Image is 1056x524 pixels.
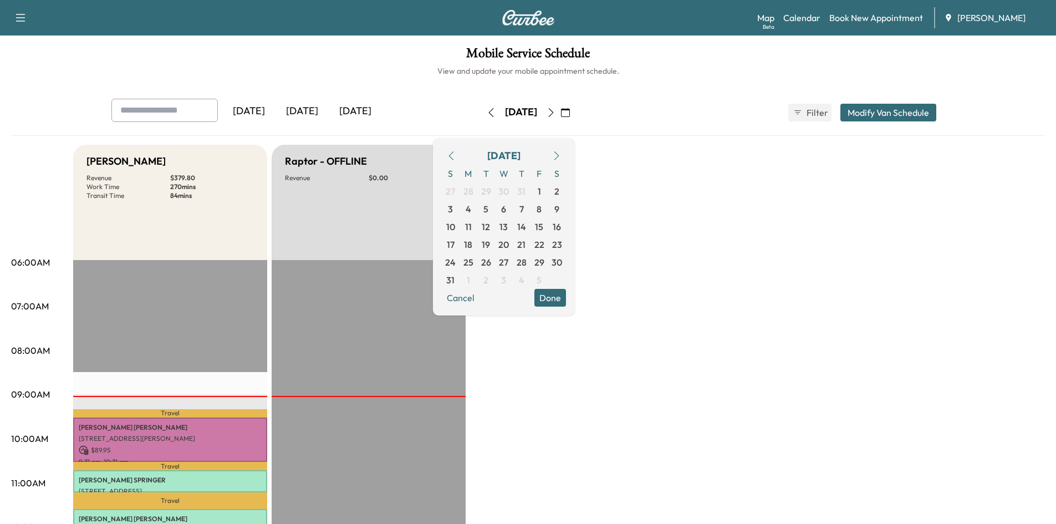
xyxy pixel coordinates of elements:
[448,202,453,216] span: 3
[11,476,45,490] p: 11:00AM
[465,220,472,233] span: 11
[11,388,50,401] p: 09:00AM
[498,185,509,198] span: 30
[447,238,455,251] span: 17
[788,104,831,121] button: Filter
[170,174,254,182] p: $ 379.80
[482,220,490,233] span: 12
[495,165,513,182] span: W
[73,462,267,470] p: Travel
[535,220,543,233] span: 15
[517,185,526,198] span: 31
[501,273,506,287] span: 3
[483,273,488,287] span: 2
[79,434,262,443] p: [STREET_ADDRESS][PERSON_NAME]
[11,344,50,357] p: 08:00AM
[86,174,170,182] p: Revenue
[483,202,488,216] span: 5
[86,182,170,191] p: Work Time
[517,220,526,233] span: 14
[783,11,820,24] a: Calendar
[552,256,562,269] span: 30
[11,65,1045,77] h6: View and update your mobile appointment schedule.
[481,185,491,198] span: 29
[11,47,1045,65] h1: Mobile Service Schedule
[840,104,936,121] button: Modify Van Schedule
[79,487,262,496] p: [STREET_ADDRESS]
[554,202,559,216] span: 9
[499,256,508,269] span: 27
[86,154,166,169] h5: [PERSON_NAME]
[79,457,262,466] p: 9:31 am - 10:31 am
[534,289,566,307] button: Done
[446,273,455,287] span: 31
[498,238,509,251] span: 20
[548,165,566,182] span: S
[170,182,254,191] p: 270 mins
[222,99,276,124] div: [DATE]
[285,174,369,182] p: Revenue
[442,165,460,182] span: S
[517,238,526,251] span: 21
[79,476,262,485] p: [PERSON_NAME] SPRINGER
[79,515,262,523] p: [PERSON_NAME] [PERSON_NAME]
[807,106,827,119] span: Filter
[11,299,49,313] p: 07:00AM
[11,256,50,269] p: 06:00AM
[538,185,541,198] span: 1
[467,273,470,287] span: 1
[537,202,542,216] span: 8
[757,11,774,24] a: MapBeta
[513,165,530,182] span: T
[73,492,267,509] p: Travel
[442,289,479,307] button: Cancel
[464,238,472,251] span: 18
[466,202,471,216] span: 4
[170,191,254,200] p: 84 mins
[463,256,473,269] span: 25
[537,273,542,287] span: 5
[445,256,456,269] span: 24
[517,256,527,269] span: 28
[369,174,452,182] p: $ 0.00
[552,238,562,251] span: 23
[446,185,455,198] span: 27
[530,165,548,182] span: F
[460,165,477,182] span: M
[86,191,170,200] p: Transit Time
[481,256,491,269] span: 26
[285,154,367,169] h5: Raptor - OFFLINE
[79,423,262,432] p: [PERSON_NAME] [PERSON_NAME]
[463,185,473,198] span: 28
[505,105,537,119] div: [DATE]
[482,238,490,251] span: 19
[329,99,382,124] div: [DATE]
[553,220,561,233] span: 16
[499,220,508,233] span: 13
[519,273,524,287] span: 4
[446,220,455,233] span: 10
[276,99,329,124] div: [DATE]
[829,11,923,24] a: Book New Appointment
[79,445,262,455] p: $ 89.95
[519,202,524,216] span: 7
[11,432,48,445] p: 10:00AM
[763,23,774,31] div: Beta
[502,10,555,26] img: Curbee Logo
[477,165,495,182] span: T
[957,11,1026,24] span: [PERSON_NAME]
[487,148,521,164] div: [DATE]
[73,409,267,418] p: Travel
[501,202,506,216] span: 6
[534,256,544,269] span: 29
[534,238,544,251] span: 22
[554,185,559,198] span: 2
